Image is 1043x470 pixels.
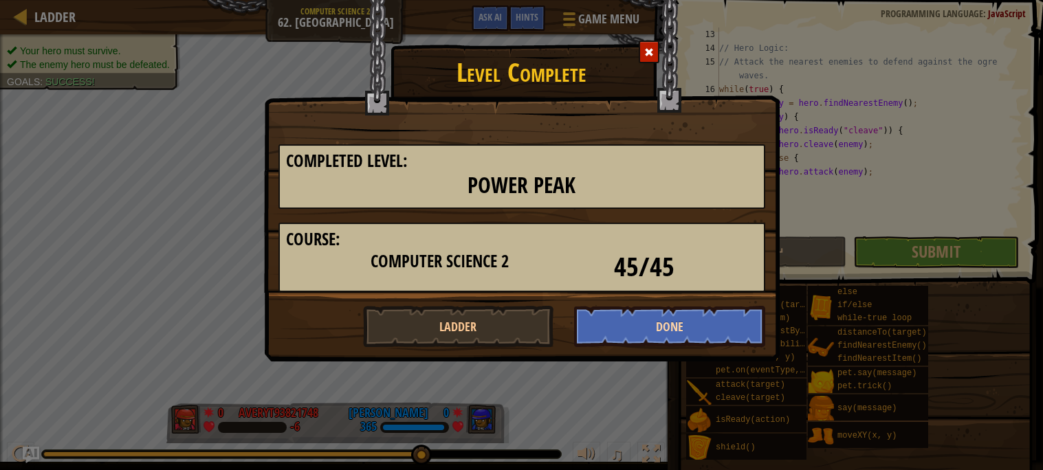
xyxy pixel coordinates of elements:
button: Ladder [363,306,554,347]
button: Done [574,306,765,347]
h2: Power Peak [286,174,758,198]
h3: Computer Science 2 [286,252,593,271]
h3: Course: [286,230,758,249]
h1: Level Complete [265,51,779,87]
h3: Completed Level: [286,152,758,170]
span: 45/45 [614,248,674,284]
